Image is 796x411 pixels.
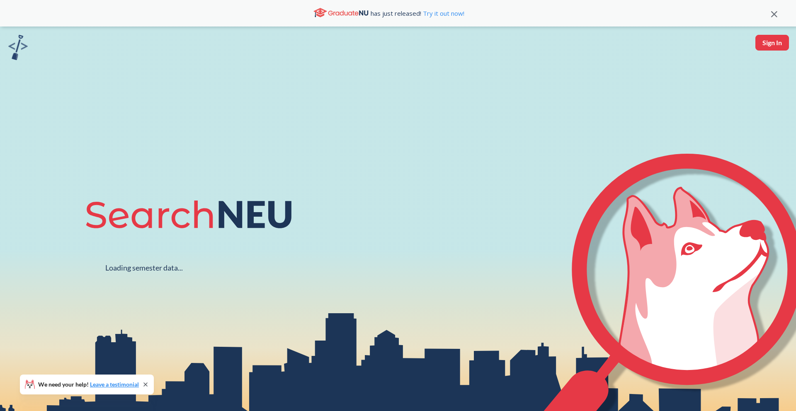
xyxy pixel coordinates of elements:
button: Sign In [755,35,789,51]
img: sandbox logo [8,35,28,60]
a: Leave a testimonial [90,381,139,388]
span: has just released! [371,9,464,18]
span: We need your help! [38,382,139,387]
div: Loading semester data... [105,263,183,273]
a: Try it out now! [421,9,464,17]
a: sandbox logo [8,35,28,63]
